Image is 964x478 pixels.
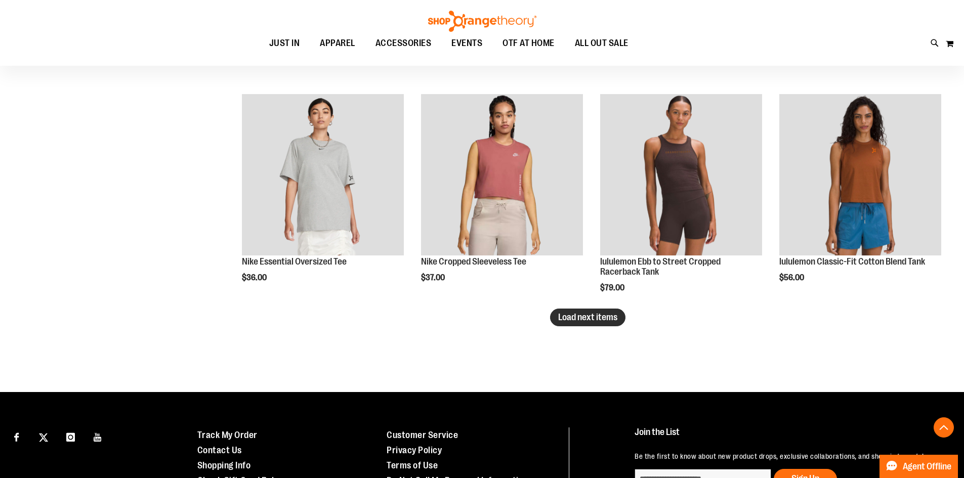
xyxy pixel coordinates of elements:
a: Privacy Policy [387,445,442,455]
a: lululemon Ebb to Street Cropped Racerback Tank [600,94,762,257]
button: Agent Offline [879,455,958,478]
h4: Join the List [635,427,941,446]
div: product [774,89,946,309]
span: $56.00 [779,273,806,282]
a: Visit our X page [35,427,53,445]
p: Be the first to know about new product drops, exclusive collaborations, and shopping events! [635,451,941,461]
img: Nike Essential Oversized Tee [242,94,404,256]
a: Nike Cropped Sleeveless Tee [421,256,526,267]
a: Nike Essential Oversized Tee [242,256,347,267]
span: Load next items [558,312,617,322]
a: Visit our Youtube page [89,427,107,445]
img: lululemon Classic-Fit Cotton Blend Tank [779,94,941,256]
div: product [595,89,767,318]
a: lululemon Classic-Fit Cotton Blend Tank [779,256,925,267]
span: ALL OUT SALE [575,32,628,55]
a: Contact Us [197,445,242,455]
a: Track My Order [197,430,258,440]
span: OTF AT HOME [502,32,555,55]
span: $79.00 [600,283,626,292]
img: Shop Orangetheory [427,11,538,32]
img: Twitter [39,433,48,442]
a: Visit our Instagram page [62,427,79,445]
button: Back To Top [934,417,954,438]
a: Shopping Info [197,460,251,470]
span: Agent Offline [903,462,951,471]
span: JUST IN [269,32,300,55]
a: Terms of Use [387,460,438,470]
a: lululemon Classic-Fit Cotton Blend Tank [779,94,941,257]
div: product [237,89,409,309]
img: lululemon Ebb to Street Cropped Racerback Tank [600,94,762,256]
span: EVENTS [451,32,482,55]
a: Nike Cropped Sleeveless Tee [421,94,583,257]
a: lululemon Ebb to Street Cropped Racerback Tank [600,256,721,277]
button: Load next items [550,309,625,326]
span: APPAREL [320,32,355,55]
img: Nike Cropped Sleeveless Tee [421,94,583,256]
a: Visit our Facebook page [8,427,25,445]
a: Customer Service [387,430,458,440]
span: ACCESSORIES [375,32,432,55]
a: Nike Essential Oversized Tee [242,94,404,257]
div: product [416,89,588,309]
span: $36.00 [242,273,268,282]
span: $37.00 [421,273,446,282]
